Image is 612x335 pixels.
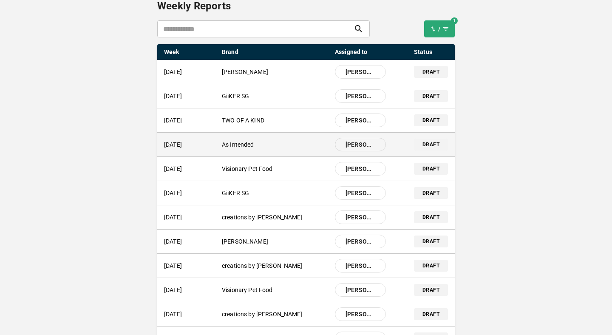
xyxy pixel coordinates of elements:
[164,237,215,246] p: [DATE]
[164,140,215,149] p: [DATE]
[340,116,380,125] span: [PERSON_NAME]
[157,108,455,132] a: [DATE]TWO OF A KIND[PERSON_NAME]draft
[164,286,215,295] p: [DATE]
[422,189,439,197] p: draft
[157,157,455,181] a: [DATE]Visionary Pet Food[PERSON_NAME]draft
[422,310,439,318] p: draft
[222,165,328,173] p: Visionary Pet Food
[335,48,386,57] p: Assigned to
[222,92,328,101] p: GiiKER SG
[157,60,455,84] a: [DATE][PERSON_NAME][PERSON_NAME]draft
[340,310,380,318] span: [PERSON_NAME]
[164,92,215,101] p: [DATE]
[157,302,455,326] a: [DATE]creations by [PERSON_NAME][PERSON_NAME]draft
[340,189,380,197] span: [PERSON_NAME]
[422,213,439,221] p: draft
[222,286,328,295] p: Visionary Pet Food
[157,254,455,278] a: [DATE]creations by [PERSON_NAME][PERSON_NAME]draft
[157,84,455,108] a: [DATE]GiiKER SG[PERSON_NAME]draft
[222,261,328,270] p: creations by [PERSON_NAME]
[164,213,215,222] p: [DATE]
[222,213,328,222] p: creations by [PERSON_NAME]
[340,261,380,270] span: [PERSON_NAME]
[422,238,439,245] p: draft
[422,68,439,76] p: draft
[164,189,215,198] p: [DATE]
[157,205,455,229] a: [DATE]creations by [PERSON_NAME][PERSON_NAME]draft
[340,92,380,100] span: [PERSON_NAME]
[451,17,458,24] div: 1
[340,286,380,294] span: [PERSON_NAME]
[222,189,328,198] p: GiiKER SG
[340,165,380,173] span: [PERSON_NAME]
[340,213,380,221] span: [PERSON_NAME]
[222,140,328,149] p: As Intended
[422,141,439,148] p: draft
[157,133,455,156] a: [DATE]As Intended[PERSON_NAME]draft
[164,116,215,125] p: [DATE]
[157,230,455,253] a: [DATE][PERSON_NAME][PERSON_NAME]draft
[222,48,328,57] p: Brand
[222,310,328,319] p: creations by [PERSON_NAME]
[340,237,380,246] span: [PERSON_NAME]
[164,68,215,77] p: [DATE]
[340,140,380,149] span: [PERSON_NAME]
[422,165,439,173] p: draft
[422,286,439,294] p: draft
[164,48,215,56] p: Week
[222,116,328,125] p: TWO OF A KIND
[340,68,380,76] span: [PERSON_NAME]
[422,262,439,270] p: draft
[164,261,215,270] p: [DATE]
[422,116,439,124] p: draft
[422,92,439,100] p: draft
[222,237,328,246] p: [PERSON_NAME]
[164,310,215,319] p: [DATE]
[157,181,455,205] a: [DATE]GiiKER SG[PERSON_NAME]draft
[157,278,455,302] a: [DATE]Visionary Pet Food[PERSON_NAME]draft
[424,20,455,37] button: 1
[164,165,215,173] p: [DATE]
[414,48,448,57] p: Status
[222,68,328,77] p: [PERSON_NAME]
